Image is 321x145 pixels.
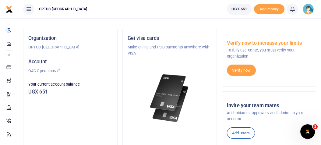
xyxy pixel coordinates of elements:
[303,4,316,15] a: profile-user
[5,50,13,60] li: M
[28,59,112,65] h5: Account
[313,124,318,129] span: 1
[128,35,212,41] h5: Get visa cards
[227,65,256,76] a: Verify now
[37,6,90,12] span: ORTUS [GEOGRAPHIC_DATA]
[28,81,112,87] p: Your current account balance
[227,127,255,139] a: Add users
[224,4,254,15] li: Wallet ballance
[28,68,112,74] p: OAC Operations
[5,6,13,13] img: logo-small
[254,4,284,14] span: Add money
[28,44,112,50] p: ORTUS [GEOGRAPHIC_DATA]
[227,103,311,109] h5: Invite your team mates
[227,4,252,15] a: UGX 651
[5,7,13,11] a: logo-small logo-large logo-large
[128,44,212,57] p: Make online and POS payments anywhere with VISA
[300,124,315,139] iframe: Intercom live chat
[227,40,311,46] h5: Verify now to increase your limits
[231,6,247,12] span: UGX 651
[28,35,112,41] h5: Organization
[303,4,314,15] img: profile-user
[254,4,284,14] li: Toup your wallet
[227,110,311,122] p: Add initiators, approvers and admins to your account
[28,89,112,95] h5: UGX 651
[149,71,191,125] img: xente-_physical_cards.png
[227,47,311,60] p: To fully use Xente, you must verify your organization
[254,6,284,11] a: Add money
